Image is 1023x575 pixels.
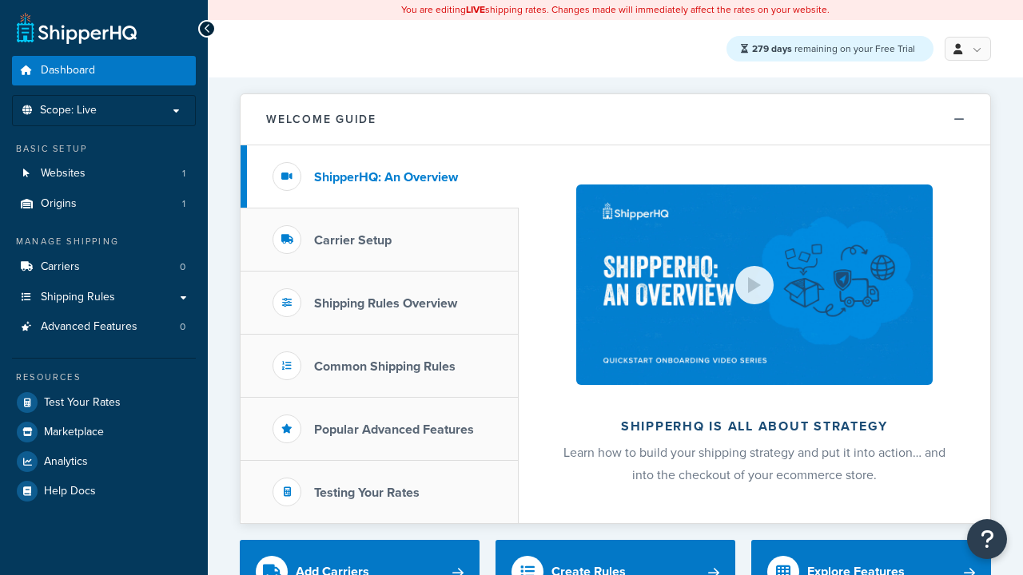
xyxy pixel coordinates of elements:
[12,312,196,342] li: Advanced Features
[752,42,915,56] span: remaining on your Free Trial
[41,320,137,334] span: Advanced Features
[12,447,196,476] a: Analytics
[12,189,196,219] a: Origins1
[314,233,392,248] h3: Carrier Setup
[44,396,121,410] span: Test Your Rates
[180,320,185,334] span: 0
[12,418,196,446] a: Marketplace
[41,167,86,180] span: Websites
[314,359,456,374] h3: Common Shipping Rules
[12,283,196,312] a: Shipping Rules
[12,56,196,85] a: Dashboard
[12,252,196,282] li: Carriers
[12,189,196,219] li: Origins
[41,260,80,274] span: Carriers
[12,159,196,188] a: Websites1
[182,167,185,180] span: 1
[752,42,792,56] strong: 279 days
[563,443,945,484] span: Learn how to build your shipping strategy and put it into action… and into the checkout of your e...
[12,252,196,282] a: Carriers0
[40,104,97,117] span: Scope: Live
[182,197,185,211] span: 1
[967,519,1007,559] button: Open Resource Center
[12,477,196,506] a: Help Docs
[266,113,376,125] h2: Welcome Guide
[241,94,990,145] button: Welcome Guide
[12,312,196,342] a: Advanced Features0
[44,426,104,439] span: Marketplace
[44,455,88,469] span: Analytics
[41,197,77,211] span: Origins
[12,235,196,248] div: Manage Shipping
[180,260,185,274] span: 0
[12,388,196,417] a: Test Your Rates
[314,296,457,311] h3: Shipping Rules Overview
[314,486,420,500] h3: Testing Your Rates
[12,142,196,156] div: Basic Setup
[12,371,196,384] div: Resources
[576,184,933,385] img: ShipperHQ is all about strategy
[561,419,948,434] h2: ShipperHQ is all about strategy
[41,64,95,77] span: Dashboard
[44,485,96,498] span: Help Docs
[41,291,115,304] span: Shipping Rules
[314,422,474,437] h3: Popular Advanced Features
[466,2,485,17] b: LIVE
[12,159,196,188] li: Websites
[314,170,458,184] h3: ShipperHQ: An Overview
